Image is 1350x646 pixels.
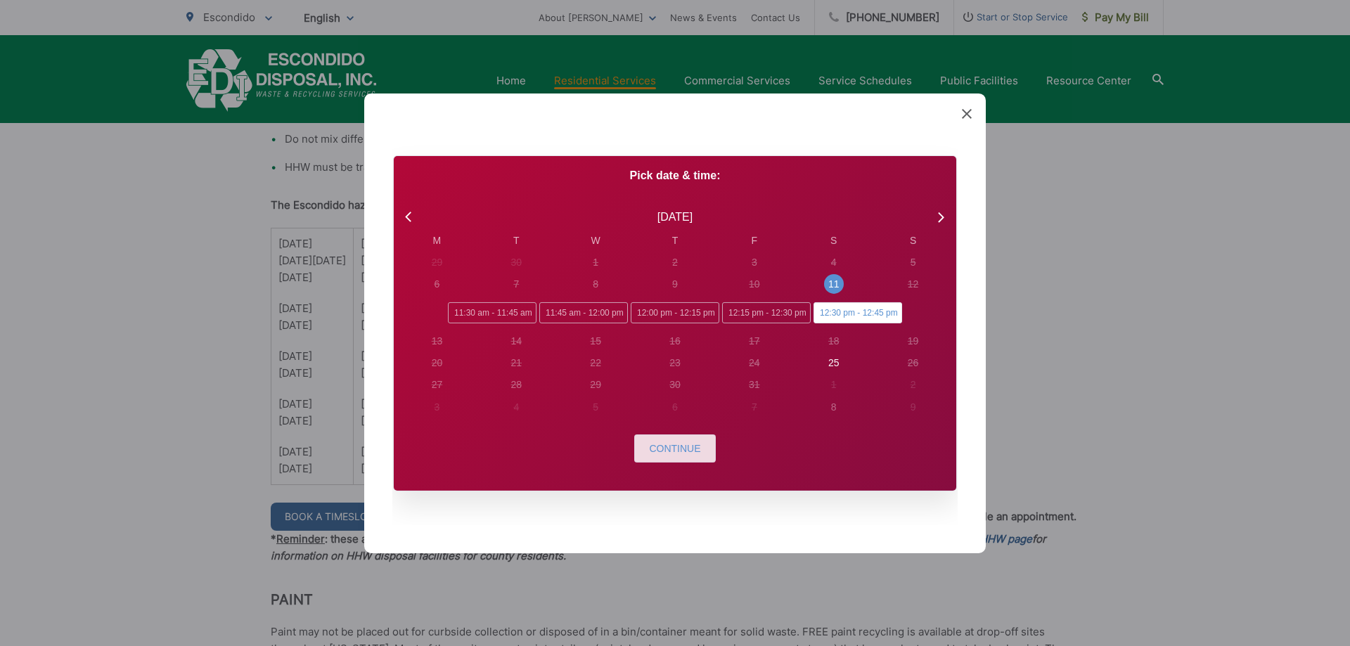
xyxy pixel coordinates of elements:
div: 12 [908,277,919,292]
span: Continue [649,443,700,454]
div: 21 [510,356,522,370]
div: 13 [432,334,443,349]
div: 17 [749,334,760,349]
div: 5 [593,399,598,414]
div: 18 [828,334,840,349]
div: M [397,233,477,247]
div: 3 [435,399,440,414]
div: 14 [510,334,522,349]
div: 3 [752,255,757,270]
div: 23 [669,356,681,370]
div: 9 [911,399,916,414]
span: 12:30 pm - 12:45 pm [814,302,902,323]
div: 6 [435,277,440,292]
div: F [714,233,794,247]
div: 27 [432,377,443,392]
div: 22 [590,356,601,370]
div: T [636,233,715,247]
div: 5 [911,255,916,270]
div: 2 [911,377,916,392]
div: 26 [908,356,919,370]
div: 29 [432,255,443,270]
button: Continue [634,434,715,463]
div: T [477,233,556,247]
div: 4 [513,399,519,414]
div: 7 [752,399,757,414]
span: 11:30 am - 11:45 am [448,302,536,323]
div: 8 [593,277,598,292]
div: 1 [831,377,837,392]
div: S [873,233,953,247]
div: 20 [432,356,443,370]
div: 16 [669,334,681,349]
div: 11 [828,277,840,292]
div: 2 [672,255,678,270]
span: 12:15 pm - 12:30 pm [722,302,811,323]
div: 1 [593,255,598,270]
div: 24 [749,356,760,370]
p: Pick date & time: [394,167,956,183]
div: 4 [831,255,837,270]
div: 19 [908,334,919,349]
div: 10 [749,277,760,292]
div: 28 [510,377,522,392]
div: 30 [669,377,681,392]
div: 25 [828,356,840,370]
div: 29 [590,377,601,392]
div: [DATE] [657,208,693,225]
div: S [794,233,873,247]
span: 11:45 am - 12:00 pm [539,302,628,323]
div: 7 [513,277,519,292]
div: 31 [749,377,760,392]
div: 30 [510,255,522,270]
div: 8 [831,399,837,414]
div: 6 [672,399,678,414]
span: 12:00 pm - 12:15 pm [631,302,719,323]
div: 9 [672,277,678,292]
div: 15 [590,334,601,349]
div: W [556,233,636,247]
